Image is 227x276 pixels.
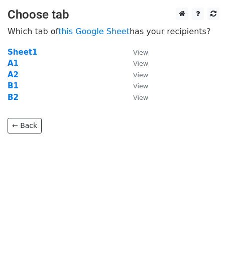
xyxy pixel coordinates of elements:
[123,70,148,79] a: View
[8,48,37,57] a: Sheet1
[123,48,148,57] a: View
[133,60,148,67] small: View
[58,27,130,36] a: this Google Sheet
[133,94,148,101] small: View
[8,59,19,68] a: A1
[8,93,19,102] a: B2
[8,70,19,79] a: A2
[133,71,148,79] small: View
[8,118,42,133] a: ← Back
[123,59,148,68] a: View
[133,49,148,56] small: View
[123,93,148,102] a: View
[8,26,219,37] p: Which tab of has your recipients?
[8,8,219,22] h3: Choose tab
[133,82,148,90] small: View
[8,81,19,90] a: B1
[123,81,148,90] a: View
